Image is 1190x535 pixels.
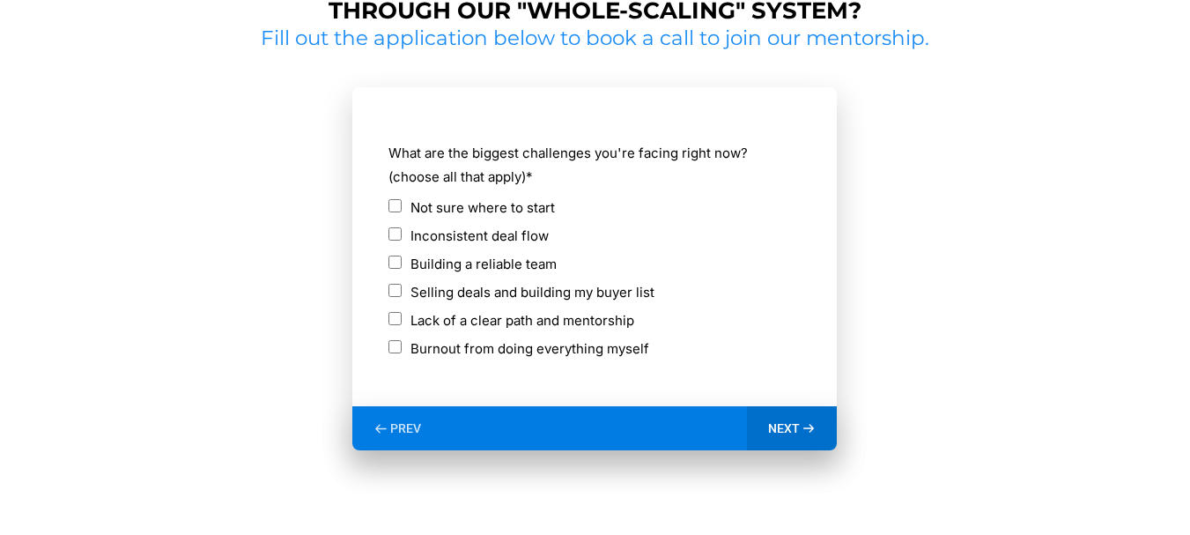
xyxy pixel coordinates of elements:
label: What are the biggest challenges you're facing right now? (choose all that apply) [388,141,801,189]
span: NEXT [768,420,800,436]
label: Inconsistent deal flow [410,224,549,248]
span: PREV [390,420,421,436]
h2: Fill out the application below to book a call to join our mentorship. [255,26,936,52]
label: Burnout from doing everything myself [410,337,649,360]
label: Building a reliable team [410,252,557,276]
label: Not sure where to start [410,196,555,219]
label: Selling deals and building my buyer list [410,280,654,304]
label: Lack of a clear path and mentorship [410,308,634,332]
